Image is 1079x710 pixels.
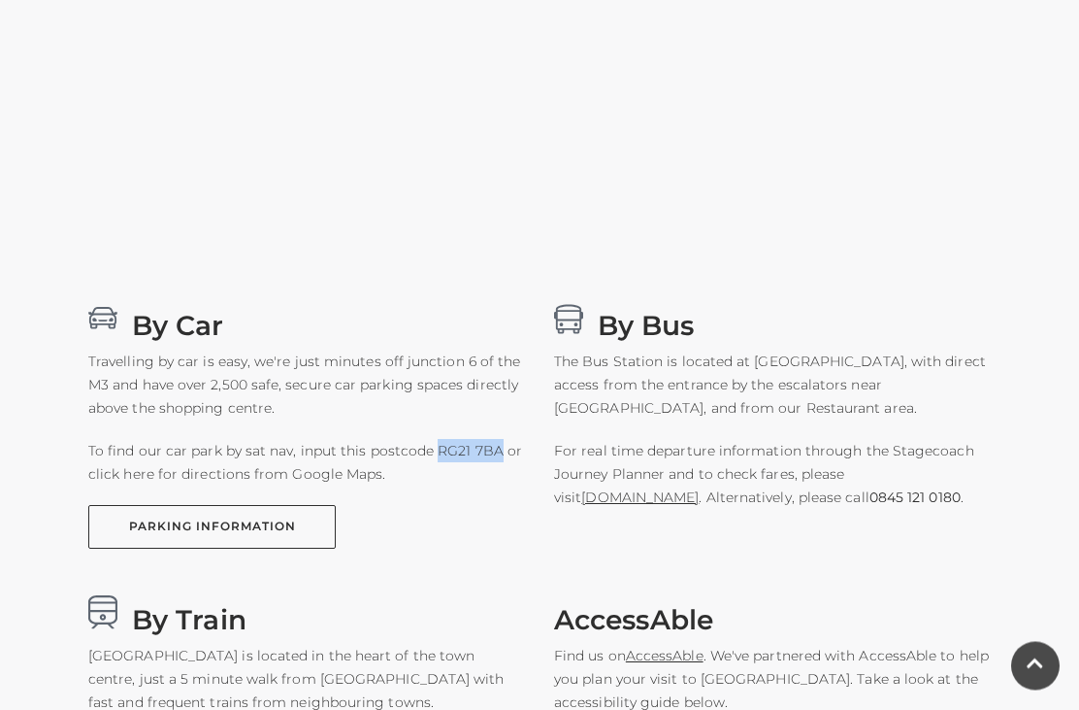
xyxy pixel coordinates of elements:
[581,490,699,507] a: [DOMAIN_NAME]
[869,487,961,510] a: 0845 121 0180
[626,648,703,665] a: AccessAble
[554,302,991,336] h3: By Bus
[554,351,991,421] p: The Bus Station is located at [GEOGRAPHIC_DATA], with direct access from the entrance by the esca...
[88,506,336,550] a: PARKING INFORMATION
[88,302,525,336] h3: By Car
[88,351,525,421] p: Travelling by car is easy, we're just minutes off junction 6 of the M3 and have over 2,500 safe, ...
[554,440,991,510] p: For real time departure information through the Stagecoach Journey Planner and to check fares, pl...
[554,596,991,630] h3: AccessAble
[88,596,525,630] h3: By Train
[88,440,525,487] p: To find our car park by sat nav, input this postcode RG21 7BA or click here for directions from G...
